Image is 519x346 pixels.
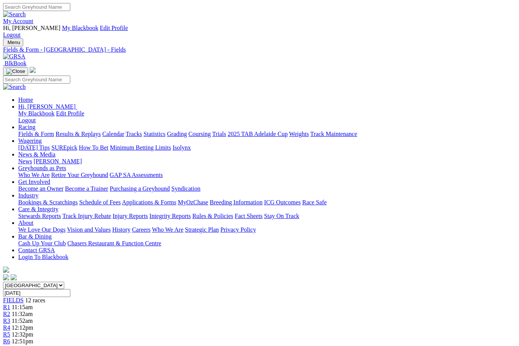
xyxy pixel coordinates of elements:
img: logo-grsa-white.png [3,267,9,273]
a: ICG Outcomes [264,199,301,205]
div: About [18,226,516,233]
a: Become a Trainer [65,185,108,192]
a: Weights [289,131,309,137]
a: Who We Are [18,172,50,178]
div: Hi, [PERSON_NAME] [18,110,516,124]
span: 11:32am [12,311,33,317]
a: Care & Integrity [18,206,59,212]
a: Trials [212,131,226,137]
a: About [18,220,33,226]
a: Fact Sheets [235,213,263,219]
a: R2 [3,311,10,317]
a: My Blackbook [18,110,55,117]
span: BlkBook [5,60,27,66]
a: BlkBook [3,60,27,66]
a: News [18,158,32,164]
a: My Blackbook [62,25,98,31]
div: Greyhounds as Pets [18,172,516,179]
div: Get Involved [18,185,516,192]
a: Stewards Reports [18,213,61,219]
a: Schedule of Fees [79,199,120,205]
a: We Love Our Dogs [18,226,65,233]
span: Hi, [PERSON_NAME] [3,25,60,31]
a: Wagering [18,137,42,144]
a: My Account [3,18,33,24]
span: 12:32pm [12,331,33,338]
a: R1 [3,304,10,310]
a: Who We Are [152,226,184,233]
a: History [112,226,130,233]
a: Breeding Information [210,199,263,205]
a: Results & Replays [55,131,101,137]
div: Racing [18,131,516,137]
a: [PERSON_NAME] [33,158,82,164]
span: R3 [3,318,10,324]
img: Close [6,68,25,74]
input: Search [3,76,70,84]
a: How To Bet [79,144,109,151]
span: 12:12pm [12,324,33,331]
a: Privacy Policy [220,226,256,233]
a: Tracks [126,131,142,137]
a: Bookings & Scratchings [18,199,78,205]
a: Home [18,96,33,103]
div: News & Media [18,158,516,165]
a: R6 [3,338,10,344]
a: Strategic Plan [185,226,219,233]
span: Menu [8,39,20,45]
a: Greyhounds as Pets [18,165,66,171]
a: Vision and Values [67,226,111,233]
a: Coursing [188,131,211,137]
input: Select date [3,289,70,297]
a: Racing [18,124,35,130]
a: Cash Up Your Club [18,240,66,246]
a: 2025 TAB Adelaide Cup [228,131,288,137]
div: Care & Integrity [18,213,516,220]
a: Hi, [PERSON_NAME] [18,103,77,110]
a: Stay On Track [264,213,299,219]
a: [DATE] Tips [18,144,50,151]
a: Syndication [171,185,200,192]
a: Bar & Dining [18,233,52,240]
a: Chasers Restaurant & Function Centre [67,240,161,246]
a: Get Involved [18,179,50,185]
a: FIELDS [3,297,24,303]
a: SUREpick [51,144,77,151]
span: 11:15am [12,304,33,310]
a: Isolynx [172,144,191,151]
span: 12:51pm [12,338,33,344]
span: R5 [3,331,10,338]
button: Toggle navigation [3,38,23,46]
a: Logout [3,32,21,38]
a: Integrity Reports [149,213,191,219]
a: Fields & Form [18,131,54,137]
a: Race Safe [302,199,326,205]
a: Contact GRSA [18,247,55,253]
a: R4 [3,324,10,331]
div: Bar & Dining [18,240,516,247]
a: Rules & Policies [192,213,233,219]
div: My Account [3,25,516,38]
a: Injury Reports [112,213,148,219]
img: Search [3,84,26,90]
a: Fields & Form - [GEOGRAPHIC_DATA] - Fields [3,46,516,53]
a: Become an Owner [18,185,63,192]
span: 11:52am [12,318,33,324]
a: Careers [132,226,150,233]
img: Search [3,11,26,18]
a: MyOzChase [178,199,208,205]
a: Track Injury Rebate [62,213,111,219]
img: GRSA [3,53,25,60]
a: Retire Your Greyhound [51,172,108,178]
a: Industry [18,192,38,199]
a: Track Maintenance [310,131,357,137]
a: Applications & Forms [122,199,176,205]
a: Statistics [144,131,166,137]
a: Logout [18,117,36,123]
a: Minimum Betting Limits [110,144,171,151]
img: twitter.svg [11,274,17,280]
